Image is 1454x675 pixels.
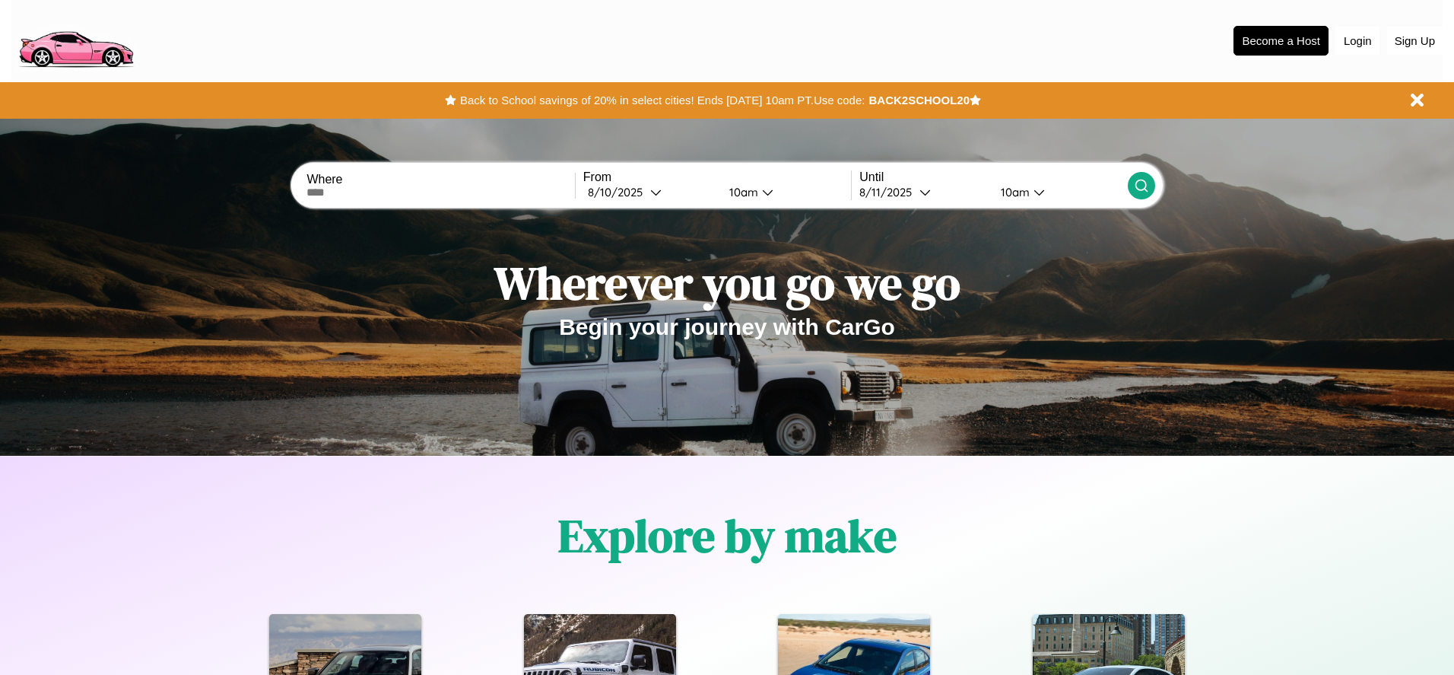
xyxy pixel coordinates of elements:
div: 8 / 10 / 2025 [588,185,650,199]
button: Login [1336,27,1379,55]
div: 10am [722,185,762,199]
b: BACK2SCHOOL20 [868,94,970,107]
h1: Explore by make [558,505,897,567]
button: Sign Up [1387,27,1443,55]
button: Become a Host [1233,26,1329,56]
label: From [583,170,851,184]
button: Back to School savings of 20% in select cities! Ends [DATE] 10am PT.Use code: [456,90,868,111]
label: Where [306,173,574,186]
button: 10am [989,184,1127,200]
div: 10am [993,185,1033,199]
img: logo [11,8,140,72]
div: 8 / 11 / 2025 [859,185,919,199]
button: 10am [717,184,851,200]
button: 8/10/2025 [583,184,717,200]
label: Until [859,170,1127,184]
